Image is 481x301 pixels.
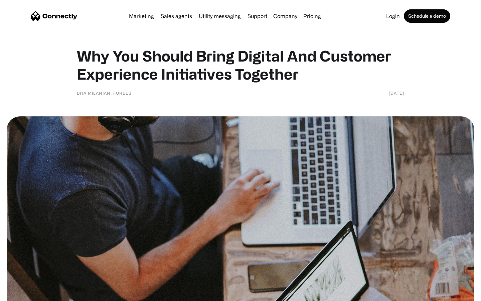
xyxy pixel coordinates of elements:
[404,9,450,23] a: Schedule a demo
[273,11,297,21] div: Company
[301,13,324,19] a: Pricing
[158,13,195,19] a: Sales agents
[77,47,404,83] h1: Why You Should Bring Digital And Customer Experience Initiatives Together
[7,289,40,299] aside: Language selected: English
[389,90,404,96] div: [DATE]
[383,13,403,19] a: Login
[245,13,270,19] a: Support
[77,90,132,96] div: Bita Milanian, Forbes
[126,13,157,19] a: Marketing
[196,13,244,19] a: Utility messaging
[13,289,40,299] ul: Language list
